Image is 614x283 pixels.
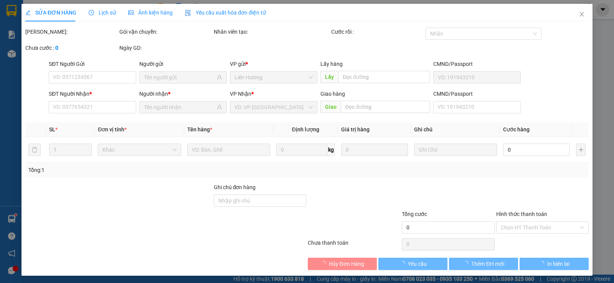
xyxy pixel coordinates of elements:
input: VD: Bàn, Ghế [187,144,270,156]
div: SĐT Người Gửi [49,60,136,68]
span: Yêu cầu [408,260,427,268]
span: user [217,75,222,80]
input: Dọc đường [338,71,431,83]
span: Khác [102,144,176,155]
span: loading [463,261,471,266]
span: picture [128,10,134,15]
img: icon [185,10,191,16]
img: logo.jpg [3,3,42,42]
div: SĐT Người Nhận [49,90,136,98]
input: VD: 191943210 [433,71,521,83]
span: kg [327,144,335,156]
label: Hình thức thanh toán [496,211,547,217]
span: Định lượng [292,126,319,133]
div: Gói vận chuyển: [119,28,212,36]
button: Yêu cầu [378,258,447,270]
span: SỬA ĐƠN HÀNG [25,10,76,16]
span: Hủy Đơn Hàng [329,260,364,268]
div: Ngày GD: [119,44,212,52]
span: VP Nhận [230,91,251,97]
div: Người nhận [139,90,227,98]
div: Nhân viên tạo: [214,28,330,36]
button: In biên lai [520,258,589,270]
span: In biên lai [547,260,569,268]
div: Chưa cước : [25,44,118,52]
span: loading [320,261,329,266]
span: Ảnh kiện hàng [128,10,173,16]
button: Close [571,4,593,25]
span: Cước hàng [503,126,530,133]
span: Đơn vị tính [98,126,127,133]
div: CMND/Passport [433,60,521,68]
input: Dọc đường [341,101,431,113]
input: Ghi Chú [414,144,497,156]
span: SL [49,126,55,133]
span: Lịch sử [89,10,116,16]
input: Tên người nhận [144,103,215,111]
li: 01 [PERSON_NAME] [3,17,146,26]
button: delete [28,144,41,156]
span: edit [25,10,31,15]
button: Thêm ĐH mới [449,258,518,270]
div: Người gửi [139,60,227,68]
span: Thêm ĐH mới [471,260,504,268]
span: Yêu cầu xuất hóa đơn điện tử [185,10,266,16]
label: Ghi chú đơn hàng [214,184,256,190]
div: CMND/Passport [433,90,521,98]
span: Giao [320,101,341,113]
input: 0 [341,144,408,156]
li: 02523854854,0913854573, 0913854356 [3,26,146,46]
b: [PERSON_NAME] [44,5,109,15]
div: Tổng: 1 [28,166,238,174]
b: GỬI : Liên Hương [3,57,85,70]
span: Tên hàng [187,126,212,133]
div: Cước rồi : [331,28,424,36]
div: [PERSON_NAME]: [25,28,118,36]
th: Ghi chú [411,122,500,137]
input: Tên người gửi [144,73,215,82]
span: Giá trị hàng [341,126,370,133]
span: Tổng cước [402,211,427,217]
span: environment [44,18,50,25]
span: loading [539,261,547,266]
span: user [217,105,222,110]
span: Liên Hương [234,72,313,83]
span: Lấy hàng [320,61,343,67]
span: phone [44,28,50,34]
span: Lấy [320,71,338,83]
input: Ghi chú đơn hàng [214,195,306,207]
span: clock-circle [89,10,94,15]
span: loading [399,261,408,266]
button: plus [576,144,586,156]
b: 0 [55,45,58,51]
span: close [579,11,585,17]
div: VP gửi [230,60,317,68]
button: Hủy Đơn Hàng [308,258,377,270]
span: Giao hàng [320,91,345,97]
div: Chưa thanh toán [307,239,401,252]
